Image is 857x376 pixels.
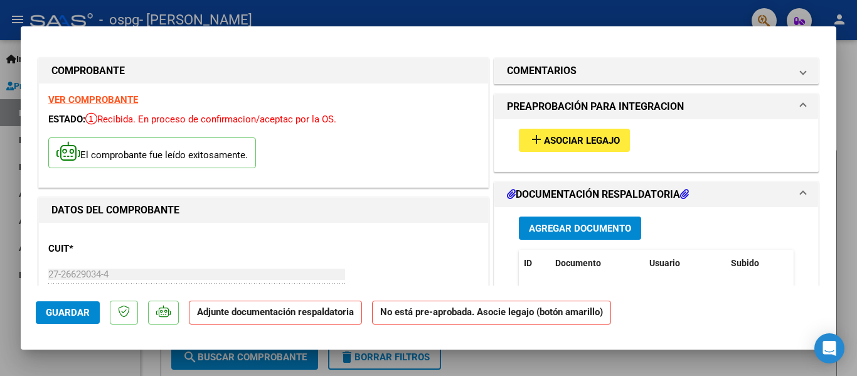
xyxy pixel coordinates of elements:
datatable-header-cell: Subido [726,250,789,277]
h1: DOCUMENTACIÓN RESPALDATORIA [507,187,689,202]
mat-expansion-panel-header: DOCUMENTACIÓN RESPALDATORIA [494,182,818,207]
span: Documento [555,258,601,268]
span: Usuario [649,258,680,268]
p: CUIT [48,242,178,256]
button: Agregar Documento [519,217,641,240]
mat-expansion-panel-header: PREAPROBACIÓN PARA INTEGRACION [494,94,818,119]
span: ID [524,258,532,268]
span: Guardar [46,307,90,318]
strong: DATOS DEL COMPROBANTE [51,204,179,216]
span: Agregar Documento [529,223,631,234]
span: Recibida. En proceso de confirmacion/aceptac por la OS. [85,114,336,125]
p: El comprobante fue leído exitosamente. [48,137,256,168]
h1: PREAPROBACIÓN PARA INTEGRACION [507,99,684,114]
datatable-header-cell: Usuario [644,250,726,277]
mat-expansion-panel-header: COMENTARIOS [494,58,818,83]
a: VER COMPROBANTE [48,94,138,105]
strong: No está pre-aprobada. Asocie legajo (botón amarillo) [372,301,611,325]
button: Guardar [36,301,100,324]
span: ESTADO: [48,114,85,125]
datatable-header-cell: ID [519,250,550,277]
datatable-header-cell: Documento [550,250,644,277]
strong: Adjunte documentación respaldatoria [197,306,354,318]
span: Asociar Legajo [544,135,620,146]
strong: COMPROBANTE [51,65,125,77]
datatable-header-cell: Acción [789,250,851,277]
span: Subido [731,258,759,268]
div: PREAPROBACIÓN PARA INTEGRACION [494,119,818,171]
div: Open Intercom Messenger [814,333,844,363]
h1: COMENTARIOS [507,63,577,78]
mat-icon: add [529,132,544,147]
button: Asociar Legajo [519,129,630,152]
